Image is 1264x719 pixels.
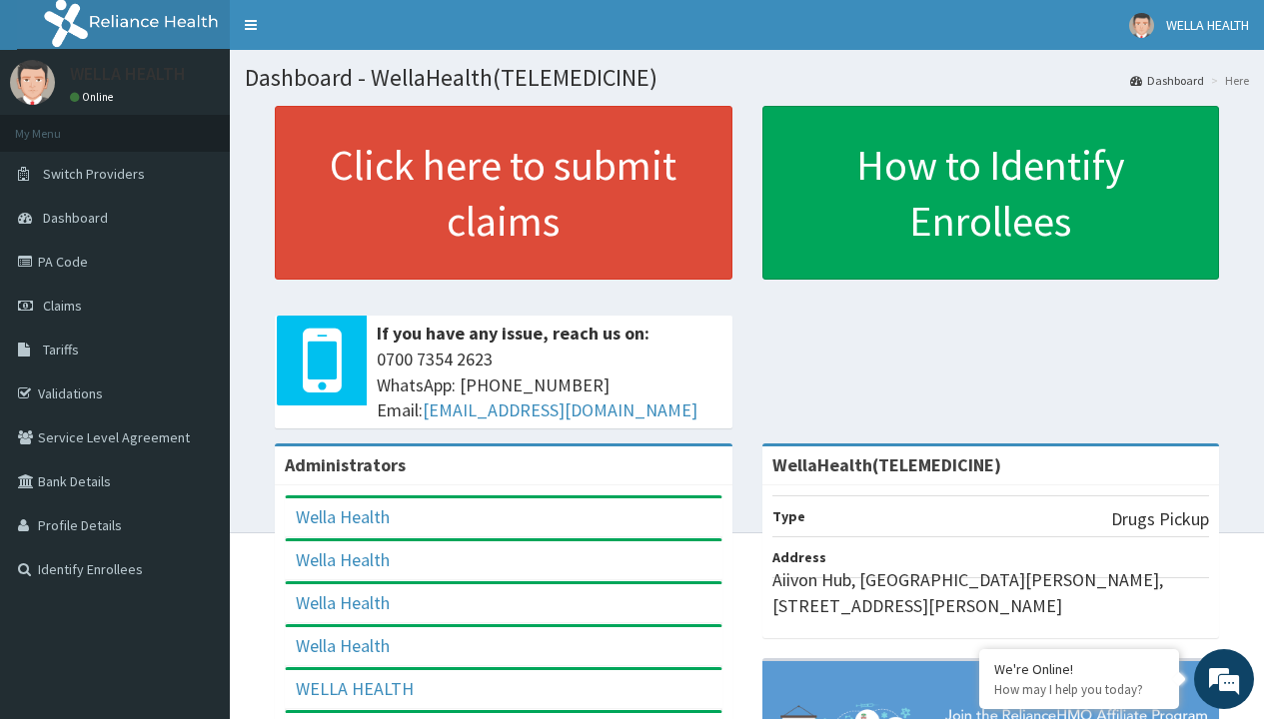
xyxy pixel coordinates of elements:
[772,548,826,566] b: Address
[296,591,390,614] a: Wella Health
[1129,13,1154,38] img: User Image
[772,567,1210,618] p: Aiivon Hub, [GEOGRAPHIC_DATA][PERSON_NAME], [STREET_ADDRESS][PERSON_NAME]
[994,681,1164,698] p: How may I help you today?
[296,548,390,571] a: Wella Health
[296,505,390,528] a: Wella Health
[296,634,390,657] a: Wella Health
[1111,506,1209,532] p: Drugs Pickup
[70,65,186,83] p: WELLA HEALTH
[1130,72,1204,89] a: Dashboard
[275,106,732,280] a: Click here to submit claims
[762,106,1220,280] a: How to Identify Enrollees
[296,677,414,700] a: WELLA HEALTH
[994,660,1164,678] div: We're Online!
[772,507,805,525] b: Type
[377,347,722,423] span: 0700 7354 2623 WhatsApp: [PHONE_NUMBER] Email:
[377,322,649,345] b: If you have any issue, reach us on:
[43,297,82,315] span: Claims
[43,165,145,183] span: Switch Providers
[43,341,79,359] span: Tariffs
[1206,72,1249,89] li: Here
[70,90,118,104] a: Online
[772,453,1001,476] strong: WellaHealth(TELEMEDICINE)
[245,65,1249,91] h1: Dashboard - WellaHealth(TELEMEDICINE)
[10,60,55,105] img: User Image
[285,453,406,476] b: Administrators
[43,209,108,227] span: Dashboard
[423,398,697,421] a: [EMAIL_ADDRESS][DOMAIN_NAME]
[1166,16,1249,34] span: WELLA HEALTH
